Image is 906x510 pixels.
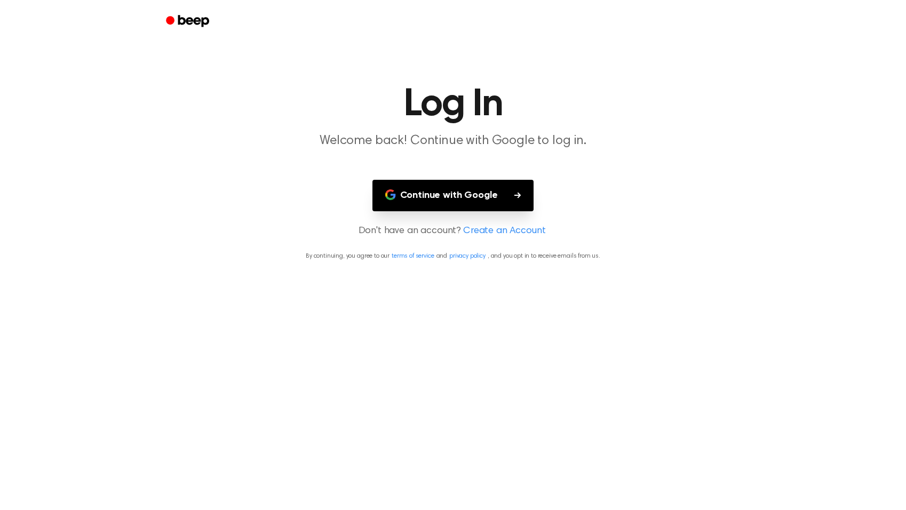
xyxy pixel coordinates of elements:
p: Don't have an account? [13,224,893,238]
a: Create an Account [463,224,545,238]
a: Beep [158,11,219,32]
a: privacy policy [449,253,486,259]
p: Welcome back! Continue with Google to log in. [248,132,658,150]
a: terms of service [392,253,434,259]
p: By continuing, you agree to our and , and you opt in to receive emails from us. [13,251,893,261]
h1: Log In [180,85,726,124]
button: Continue with Google [372,180,534,211]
